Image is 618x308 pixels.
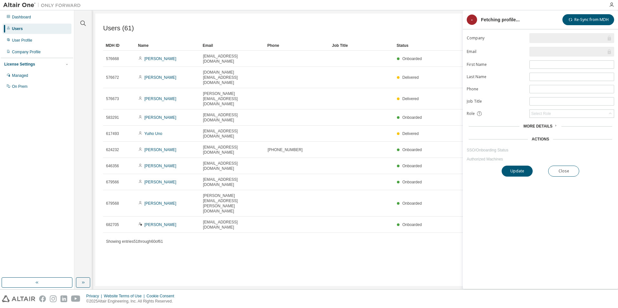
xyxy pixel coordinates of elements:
[523,124,552,128] span: More Details
[481,17,520,22] div: Fetching profile...
[106,56,119,61] span: 576668
[12,49,41,55] div: Company Profile
[12,38,32,43] div: User Profile
[203,40,262,51] div: Email
[106,115,119,120] span: 583291
[467,99,526,104] label: Job Title
[12,73,28,78] div: Managed
[467,74,526,79] label: Last Name
[106,147,119,152] span: 624232
[203,220,262,230] span: [EMAIL_ADDRESS][DOMAIN_NAME]
[144,180,176,184] a: [PERSON_NAME]
[2,295,35,302] img: altair_logo.svg
[402,56,422,61] span: Onboarded
[402,115,422,120] span: Onboarded
[50,295,57,302] img: instagram.svg
[268,147,303,152] span: [PHONE_NUMBER]
[467,157,614,162] a: Authorized Machines
[203,193,262,214] span: [PERSON_NAME][EMAIL_ADDRESS][PERSON_NAME][DOMAIN_NAME]
[402,201,422,206] span: Onboarded
[467,36,526,41] label: Company
[402,75,419,80] span: Delivered
[203,54,262,64] span: [EMAIL_ADDRESS][DOMAIN_NAME]
[467,15,477,25] div: -
[106,96,119,101] span: 576673
[402,164,422,168] span: Onboarded
[402,180,422,184] span: Onboarded
[12,26,23,31] div: Users
[402,131,419,136] span: Delivered
[467,111,475,116] span: Role
[203,128,262,139] span: [EMAIL_ADDRESS][DOMAIN_NAME]
[144,97,176,101] a: [PERSON_NAME]
[60,295,67,302] img: linkedin.svg
[467,87,526,92] label: Phone
[203,161,262,171] span: [EMAIL_ADDRESS][DOMAIN_NAME]
[144,131,162,136] a: Yuiho Uno
[203,70,262,85] span: [DOMAIN_NAME][EMAIL_ADDRESS][DOMAIN_NAME]
[332,40,391,51] div: Job Title
[467,148,614,153] a: SSO/Onboarding Status
[3,2,84,8] img: Altair One
[39,295,46,302] img: facebook.svg
[106,75,119,80] span: 576672
[144,75,176,80] a: [PERSON_NAME]
[203,145,262,155] span: [EMAIL_ADDRESS][DOMAIN_NAME]
[532,137,549,142] div: Actions
[146,293,178,299] div: Cookie Consent
[106,239,163,244] span: Showing entries 51 through 60 of 61
[144,115,176,120] a: [PERSON_NAME]
[203,91,262,107] span: [PERSON_NAME][EMAIL_ADDRESS][DOMAIN_NAME]
[531,111,551,116] div: Select Role
[12,84,27,89] div: On Prem
[106,222,119,227] span: 682705
[548,166,579,177] button: Close
[144,222,176,227] a: [PERSON_NAME]
[4,62,35,67] div: License Settings
[106,131,119,136] span: 617493
[106,163,119,169] span: 646356
[106,201,119,206] span: 679568
[530,110,614,118] div: Select Role
[562,14,614,25] button: Re-Sync from MDH
[402,222,422,227] span: Onboarded
[103,25,134,32] span: Users (61)
[71,295,80,302] img: youtube.svg
[138,40,197,51] div: Name
[402,148,422,152] span: Onboarded
[144,148,176,152] a: [PERSON_NAME]
[106,180,119,185] span: 679566
[86,299,178,304] p: © 2025 Altair Engineering, Inc. All Rights Reserved.
[106,40,133,51] div: MDH ID
[86,293,104,299] div: Privacy
[144,201,176,206] a: [PERSON_NAME]
[502,166,533,177] button: Update
[203,177,262,187] span: [EMAIL_ADDRESS][DOMAIN_NAME]
[144,56,176,61] a: [PERSON_NAME]
[397,40,573,51] div: Status
[144,164,176,168] a: [PERSON_NAME]
[267,40,327,51] div: Phone
[203,112,262,123] span: [EMAIL_ADDRESS][DOMAIN_NAME]
[467,49,526,54] label: Email
[104,293,146,299] div: Website Terms of Use
[12,15,31,20] div: Dashboard
[467,62,526,67] label: First Name
[402,97,419,101] span: Delivered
